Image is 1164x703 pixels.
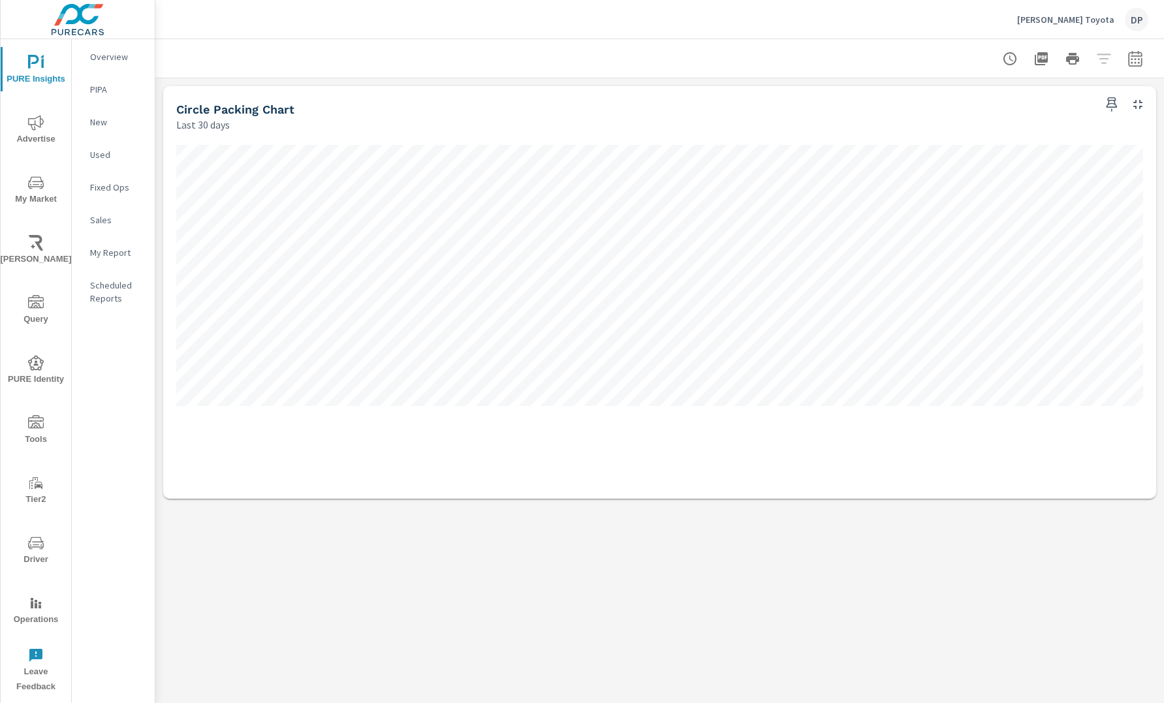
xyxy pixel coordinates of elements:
span: Advertise [5,115,67,147]
h5: Circle Packing Chart [176,102,294,116]
div: Sales [72,210,155,230]
p: Used [90,148,144,161]
p: Last 30 days [176,117,230,133]
span: [PERSON_NAME] [5,235,67,267]
p: [PERSON_NAME] Toyota [1017,14,1114,25]
span: Tier2 [5,475,67,507]
p: My Report [90,246,144,259]
div: nav menu [1,39,71,700]
div: Used [72,145,155,164]
span: Tools [5,415,67,447]
span: PURE Identity [5,355,67,387]
button: "Export Report to PDF" [1028,46,1054,72]
span: Operations [5,595,67,627]
div: New [72,112,155,132]
p: Scheduled Reports [90,279,144,305]
p: Overview [90,50,144,63]
button: Select Date Range [1122,46,1148,72]
span: Driver [5,535,67,567]
div: DP [1125,8,1148,31]
div: PIPA [72,80,155,99]
span: Save this to your personalized report [1101,94,1122,115]
p: New [90,116,144,129]
span: Leave Feedback [5,648,67,695]
span: Query [5,295,67,327]
button: Minimize Widget [1127,94,1148,115]
p: PIPA [90,83,144,96]
button: Print Report [1060,46,1086,72]
div: Overview [72,47,155,67]
p: Sales [90,213,144,227]
div: My Report [72,243,155,262]
p: Fixed Ops [90,181,144,194]
span: PURE Insights [5,55,67,87]
span: My Market [5,175,67,207]
div: Fixed Ops [72,178,155,197]
div: Scheduled Reports [72,275,155,308]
